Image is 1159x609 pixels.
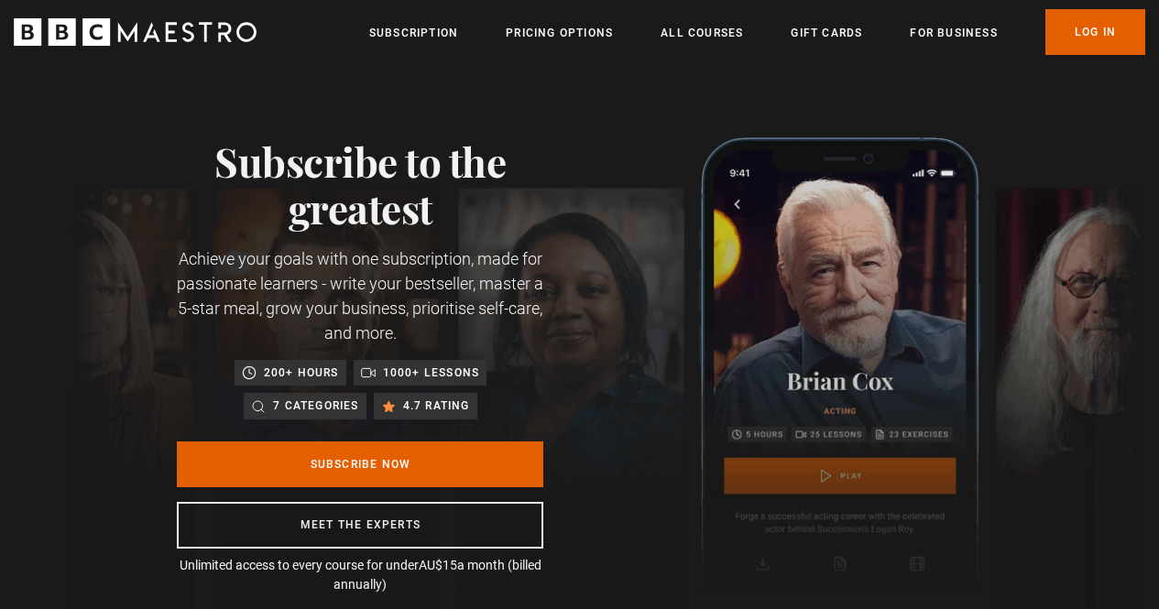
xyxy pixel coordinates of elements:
[177,441,543,487] a: Subscribe Now
[506,24,613,42] a: Pricing Options
[14,18,257,46] svg: BBC Maestro
[264,364,339,382] p: 200+ hours
[177,502,543,549] a: Meet the experts
[910,24,997,42] a: For business
[419,558,457,572] span: AU$15
[369,9,1145,55] nav: Primary
[177,246,543,345] p: Achieve your goals with one subscription, made for passionate learners - write your bestseller, m...
[383,364,480,382] p: 1000+ lessons
[403,397,470,415] p: 4.7 rating
[791,24,862,42] a: Gift Cards
[661,24,743,42] a: All Courses
[369,24,458,42] a: Subscription
[177,137,543,232] h1: Subscribe to the greatest
[273,397,358,415] p: 7 categories
[1045,9,1145,55] a: Log In
[177,556,543,594] p: Unlimited access to every course for under a month (billed annually)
